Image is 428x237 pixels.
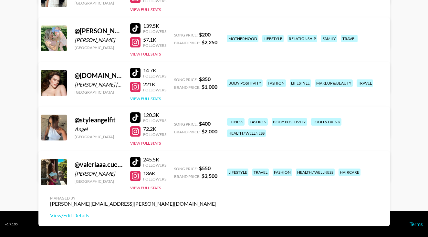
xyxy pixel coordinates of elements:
[143,126,166,132] div: 72.2K
[50,196,216,201] div: Managed By
[75,27,122,35] div: @ [PERSON_NAME].[PERSON_NAME]
[50,212,216,219] a: View/Edit Details
[252,169,269,176] div: travel
[143,88,166,92] div: Followers
[296,169,335,176] div: health / wellness
[143,170,166,177] div: 136K
[75,170,122,177] div: [PERSON_NAME]
[143,74,166,78] div: Followers
[75,160,122,169] div: @ valeriaaa.cuervo
[290,79,311,87] div: lifestyle
[75,90,122,95] div: [GEOGRAPHIC_DATA]
[199,76,211,82] strong: $ 350
[174,85,200,90] span: Brand Price:
[143,177,166,181] div: Followers
[143,81,166,88] div: 221K
[174,122,198,127] span: Song Price:
[174,77,198,82] span: Song Price:
[199,165,211,171] strong: $ 550
[130,141,161,146] button: View Full Stats
[75,116,122,124] div: @ styleangelfit
[130,7,161,12] button: View Full Stats
[75,134,122,139] div: [GEOGRAPHIC_DATA]
[227,169,248,176] div: lifestyle
[227,35,258,42] div: motherhood
[248,118,268,126] div: fashion
[143,36,166,43] div: 57.1K
[143,23,166,29] div: 139.5K
[75,179,122,184] div: [GEOGRAPHIC_DATA]
[227,79,263,87] div: body positivity
[339,169,360,176] div: haircare
[143,29,166,34] div: Followers
[143,132,166,137] div: Followers
[273,169,292,176] div: fashion
[75,37,122,43] div: [PERSON_NAME]
[287,35,317,42] div: relationship
[311,118,341,126] div: food & drink
[202,173,217,179] strong: $ 3,500
[227,129,266,137] div: health / wellness
[143,163,166,168] div: Followers
[321,35,337,42] div: family
[202,128,217,134] strong: $ 2,000
[130,96,161,101] button: View Full Stats
[174,33,198,37] span: Song Price:
[174,129,200,134] span: Brand Price:
[174,174,200,179] span: Brand Price:
[75,45,122,50] div: [GEOGRAPHIC_DATA]
[75,1,122,5] div: [GEOGRAPHIC_DATA]
[410,221,423,227] a: Terms
[130,185,161,190] button: View Full Stats
[143,156,166,163] div: 245.5K
[272,118,307,126] div: body positivity
[75,71,122,79] div: @ [DOMAIN_NAME]
[199,31,211,37] strong: $ 200
[5,222,18,226] div: v 1.7.105
[174,166,198,171] span: Song Price:
[130,52,161,57] button: View Full Stats
[357,79,373,87] div: travel
[266,79,286,87] div: fashion
[341,35,358,42] div: travel
[75,81,122,88] div: [PERSON_NAME] [PERSON_NAME]
[199,120,211,127] strong: $ 400
[315,79,353,87] div: makeup & beauty
[174,40,200,45] span: Brand Price:
[143,43,166,48] div: Followers
[143,118,166,123] div: Followers
[202,84,217,90] strong: $ 1,000
[262,35,284,42] div: lifestyle
[143,112,166,118] div: 120.3K
[227,118,245,126] div: fitness
[50,201,216,207] div: [PERSON_NAME][EMAIL_ADDRESS][PERSON_NAME][DOMAIN_NAME]
[143,67,166,74] div: 14.7K
[202,39,217,45] strong: $ 2,250
[75,126,122,132] div: Angel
